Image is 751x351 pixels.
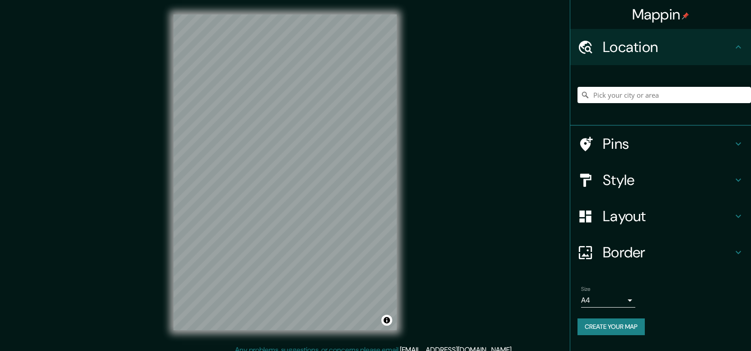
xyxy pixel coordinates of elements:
div: Location [570,29,751,65]
h4: Border [603,243,733,261]
div: Border [570,234,751,270]
input: Pick your city or area [577,87,751,103]
h4: Layout [603,207,733,225]
button: Toggle attribution [381,315,392,326]
canvas: Map [174,14,397,330]
div: A4 [581,293,635,308]
button: Create your map [577,318,645,335]
h4: Pins [603,135,733,153]
h4: Mappin [632,5,690,24]
h4: Location [603,38,733,56]
div: Style [570,162,751,198]
img: pin-icon.png [682,12,689,19]
div: Pins [570,126,751,162]
label: Size [581,285,591,293]
h4: Style [603,171,733,189]
div: Layout [570,198,751,234]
